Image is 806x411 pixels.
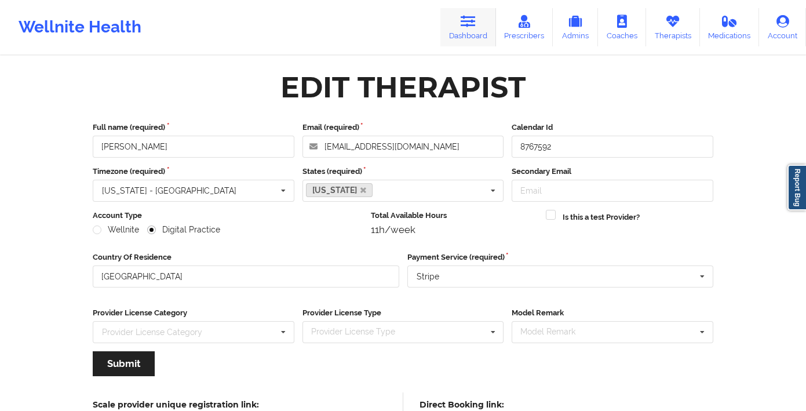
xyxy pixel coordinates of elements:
div: 11h/week [371,224,538,235]
label: Payment Service (required) [407,252,714,263]
label: Timezone (required) [93,166,294,177]
label: Country Of Residence [93,252,399,263]
a: Report Bug [787,165,806,210]
a: Prescribers [496,8,553,46]
input: Email address [302,136,504,158]
a: [US_STATE] [306,183,373,197]
label: Provider License Category [93,307,294,319]
label: Model Remark [512,307,713,319]
label: Email (required) [302,122,504,133]
div: Provider License Category [102,328,202,336]
a: Admins [553,8,598,46]
input: Calendar Id [512,136,713,158]
label: Digital Practice [147,225,220,235]
a: Coaches [598,8,646,46]
input: Email [512,180,713,202]
a: Account [759,8,806,46]
div: [US_STATE] - [GEOGRAPHIC_DATA] [102,187,236,195]
label: States (required) [302,166,504,177]
label: Secondary Email [512,166,713,177]
label: Total Available Hours [371,210,538,221]
a: Medications [700,8,760,46]
label: Provider License Type [302,307,504,319]
h5: Direct Booking link: [420,399,536,410]
label: Full name (required) [93,122,294,133]
label: Calendar Id [512,122,713,133]
div: Model Remark [517,325,592,339]
h5: Scale provider unique registration link: [93,399,259,410]
a: Dashboard [440,8,496,46]
a: Therapists [646,8,700,46]
div: Provider License Type [308,325,412,339]
label: Is this a test Provider? [563,212,640,223]
input: Full name [93,136,294,158]
div: Stripe [417,272,439,281]
label: Wellnite [93,225,139,235]
div: Edit Therapist [280,69,526,106]
label: Account Type [93,210,363,221]
button: Submit [93,351,155,376]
